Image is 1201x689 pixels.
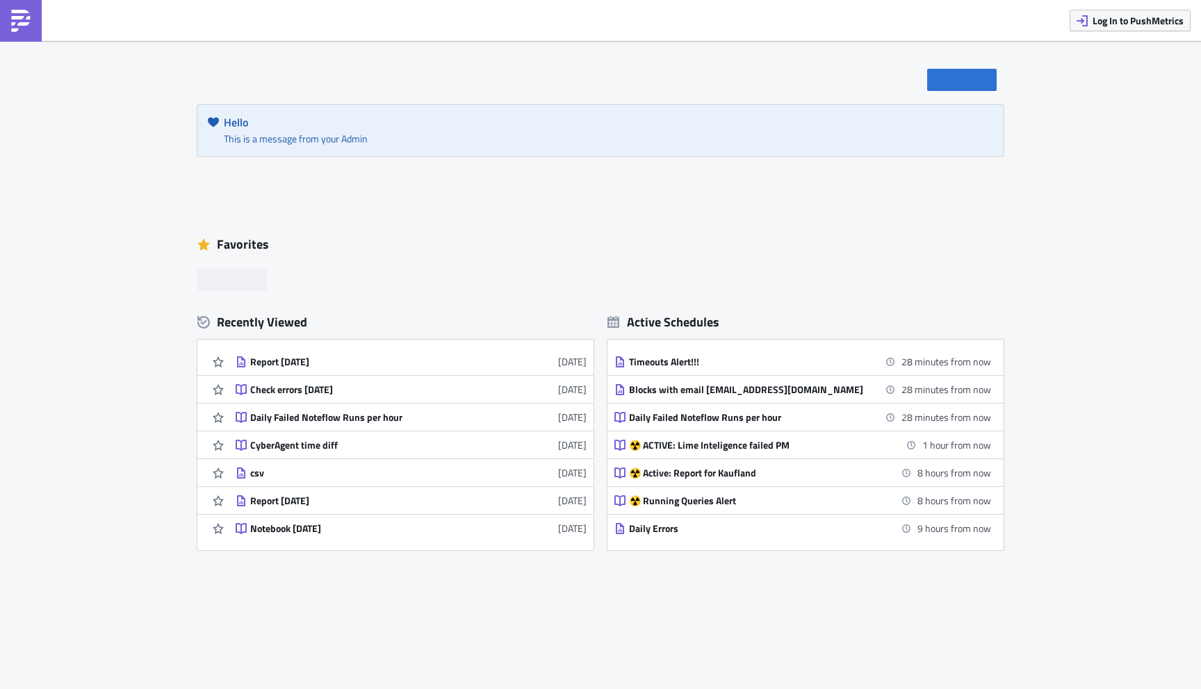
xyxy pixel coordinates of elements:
a: Daily Failed Noteflow Runs per hour[DATE] [236,404,587,431]
div: Favorites [197,234,1004,255]
h5: Hello [224,117,993,128]
button: Log In to PushMetrics [1070,10,1191,31]
time: 2025-08-26T09:02:24Z [558,354,587,369]
div: Report [DATE] [250,495,493,507]
div: ☢️ ACTIVE: Lime Inteligence failed PM [629,439,872,451]
div: ☢️ Running Queries Alert [629,495,872,507]
a: ☢️ ACTIVE: Lime Inteligence failed PM1 hour from now [614,431,991,458]
time: 2025-09-19 07:00 [917,465,991,480]
div: Recently Viewed [197,312,594,333]
time: 2025-09-18 23:00 [901,354,991,369]
div: Timeouts Alert!!! [629,356,872,368]
time: 2025-05-22T21:50:34Z [558,493,587,508]
a: CyberAgent time diff[DATE] [236,431,587,458]
div: Daily Errors [629,522,872,535]
time: 2025-09-19 08:00 [917,521,991,536]
div: Daily Failed Noteflow Runs per hour [250,411,493,424]
div: ☢️ Active: Report for Kaufland [629,467,872,479]
time: 2025-09-18 23:00 [901,410,991,424]
div: Daily Failed Noteflow Runs per hour [629,411,872,424]
time: 2025-07-23T16:15:04Z [558,382,587,397]
a: Blocks with email [EMAIL_ADDRESS][DOMAIN_NAME]28 minutes from now [614,376,991,403]
div: csv [250,467,493,479]
time: 2025-05-25T21:49:34Z [558,465,587,480]
span: Log In to PushMetrics [1093,13,1184,28]
time: 2025-06-19T16:52:17Z [558,438,587,452]
a: Report [DATE][DATE] [236,348,587,375]
time: 2025-05-22T13:38:17Z [558,521,587,536]
div: Notebook [DATE] [250,522,493,535]
div: Active Schedules [607,314,719,330]
div: CyberAgent time diff [250,439,493,451]
time: 2025-09-18 23:00 [901,382,991,397]
a: Report [DATE][DATE] [236,487,587,514]
a: Check errors [DATE][DATE] [236,376,587,403]
div: This is a message from your Admin [224,131,993,146]
a: Notebook [DATE][DATE] [236,515,587,542]
a: csv[DATE] [236,459,587,486]
div: Check errors [DATE] [250,383,493,396]
div: Blocks with email [EMAIL_ADDRESS][DOMAIN_NAME] [629,383,872,396]
a: ☢️ Running Queries Alert8 hours from now [614,487,991,514]
time: 2025-07-10T15:14:08Z [558,410,587,424]
a: Daily Errors9 hours from now [614,515,991,542]
time: 2025-09-19 07:00 [917,493,991,508]
div: Report [DATE] [250,356,493,368]
a: Daily Failed Noteflow Runs per hour28 minutes from now [614,404,991,431]
img: PushMetrics [10,10,32,32]
a: ☢️ Active: Report for Kaufland8 hours from now [614,459,991,486]
time: 2025-09-19 00:00 [922,438,991,452]
a: Timeouts Alert!!!28 minutes from now [614,348,991,375]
